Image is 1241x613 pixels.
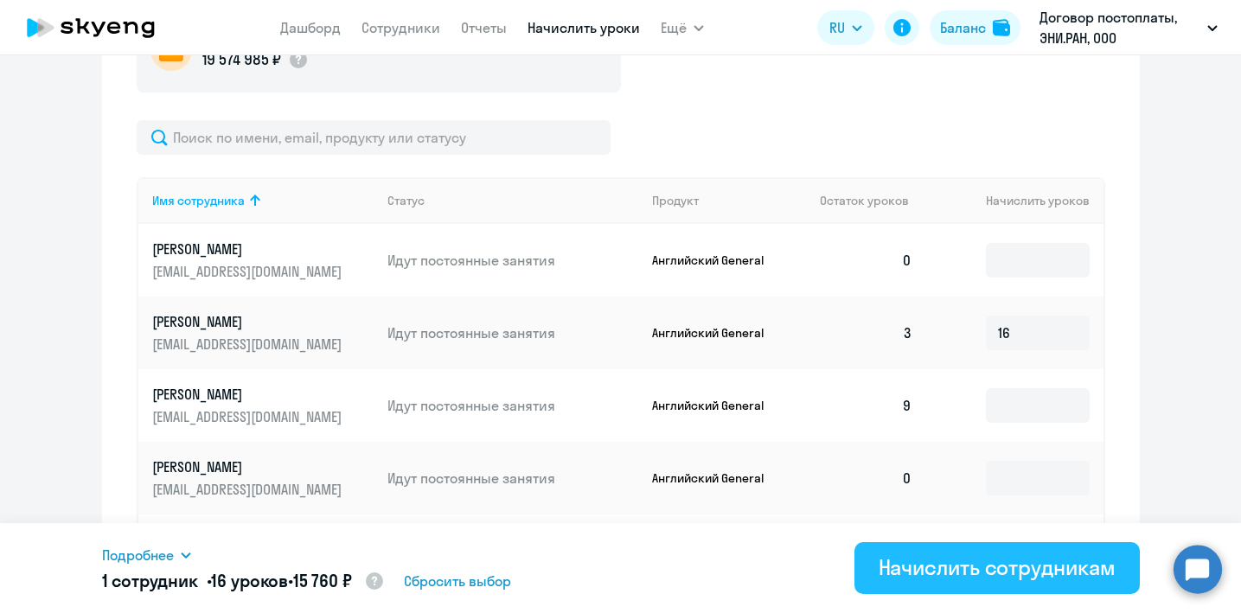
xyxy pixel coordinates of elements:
a: Начислить уроки [528,19,640,36]
button: Начислить сотрудникам [854,542,1140,594]
span: 16 уроков [211,570,288,591]
img: balance [993,19,1010,36]
a: [PERSON_NAME][EMAIL_ADDRESS][DOMAIN_NAME] [152,385,374,426]
p: [EMAIL_ADDRESS][DOMAIN_NAME] [152,480,346,499]
p: Идут постоянные занятия [387,469,638,488]
a: [PERSON_NAME][EMAIL_ADDRESS][DOMAIN_NAME] [152,457,374,499]
p: Английский General [652,252,782,268]
p: Английский General [652,325,782,341]
a: Дашборд [280,19,341,36]
button: Договор постоплаты, ЭНИ.РАН, ООО [1031,7,1226,48]
p: [EMAIL_ADDRESS][DOMAIN_NAME] [152,262,346,281]
p: [EMAIL_ADDRESS][DOMAIN_NAME] [152,335,346,354]
a: [PERSON_NAME][EMAIL_ADDRESS][DOMAIN_NAME] [152,239,374,281]
span: RU [829,17,845,38]
td: 9 [806,369,927,442]
p: Идут постоянные занятия [387,251,638,270]
td: 3 [806,297,927,369]
p: [PERSON_NAME] [152,385,346,404]
p: [PERSON_NAME] [152,457,346,476]
button: Балансbalance [930,10,1020,45]
input: Поиск по имени, email, продукту или статусу [137,120,611,155]
td: 11 [806,514,927,587]
span: Остаток уроков [820,193,909,208]
p: [PERSON_NAME] [152,239,346,259]
p: [PERSON_NAME] [152,312,346,331]
p: Договор постоплаты, ЭНИ.РАН, ООО [1039,7,1200,48]
div: Статус [387,193,425,208]
th: Начислить уроков [926,177,1103,224]
span: Ещё [661,17,687,38]
td: 0 [806,442,927,514]
div: Начислить сотрудникам [879,553,1116,581]
p: Английский General [652,398,782,413]
h5: 1 сотрудник • • [102,569,386,595]
p: [EMAIL_ADDRESS][DOMAIN_NAME] [152,407,346,426]
span: 15 760 ₽ [293,570,352,591]
p: Идут постоянные занятия [387,323,638,342]
button: Ещё [661,10,704,45]
div: Имя сотрудника [152,193,374,208]
span: Подробнее [102,545,174,565]
a: [PERSON_NAME][EMAIL_ADDRESS][DOMAIN_NAME] [152,312,374,354]
a: Сотрудники [361,19,440,36]
a: Отчеты [461,19,507,36]
div: Баланс [940,17,986,38]
div: Остаток уроков [820,193,927,208]
div: Продукт [652,193,806,208]
p: 19 574 985 ₽ [202,48,281,71]
p: Английский General [652,470,782,486]
button: RU [817,10,874,45]
div: Статус [387,193,638,208]
span: Сбросить выбор [404,571,511,591]
div: Имя сотрудника [152,193,245,208]
td: 0 [806,224,927,297]
div: Продукт [652,193,699,208]
p: Идут постоянные занятия [387,396,638,415]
